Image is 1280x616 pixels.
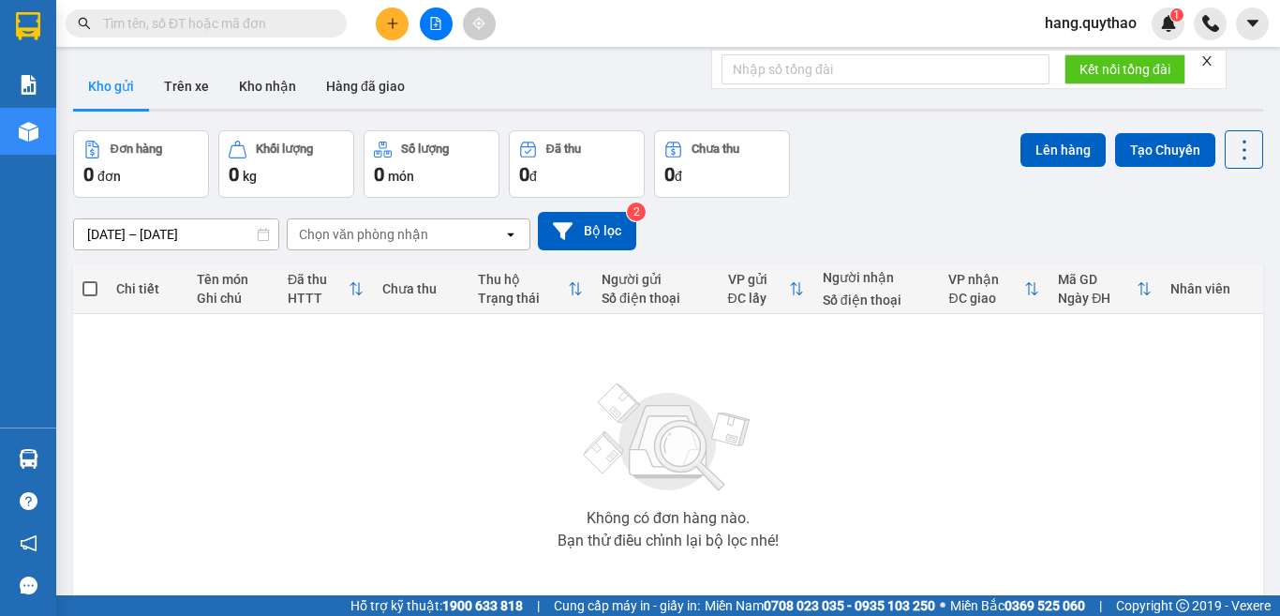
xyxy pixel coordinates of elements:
[243,169,257,184] span: kg
[364,130,499,198] button: Số lượng0món
[116,281,178,296] div: Chi tiết
[288,291,349,306] div: HTTT
[627,203,646,221] sup: 2
[1170,8,1183,22] sup: 1
[197,272,269,287] div: Tên món
[764,598,935,613] strong: 0708 023 035 - 0935 103 250
[278,264,373,314] th: Toggle SortBy
[587,511,750,526] div: Không có đơn hàng nào.
[1236,8,1269,40] button: caret-down
[948,291,1024,306] div: ĐC giao
[463,8,496,40] button: aim
[1244,15,1261,32] span: caret-down
[1030,11,1152,35] span: hang.quythao
[950,595,1085,616] span: Miền Bắc
[1049,264,1161,314] th: Toggle SortBy
[224,64,311,109] button: Kho nhận
[1079,59,1170,80] span: Kết nối tổng đài
[472,17,485,30] span: aim
[675,169,682,184] span: đ
[948,272,1024,287] div: VP nhận
[197,291,269,306] div: Ghi chú
[823,293,930,308] div: Số điện thoại
[20,534,37,552] span: notification
[288,272,349,287] div: Đã thu
[19,449,38,469] img: warehouse-icon
[1200,54,1213,68] span: close
[16,12,40,40] img: logo-vxr
[546,143,581,156] div: Đã thu
[529,169,537,184] span: đ
[218,130,354,198] button: Khối lượng0kg
[149,64,224,109] button: Trên xe
[509,130,645,198] button: Đã thu0đ
[939,264,1049,314] th: Toggle SortBy
[97,169,121,184] span: đơn
[469,264,592,314] th: Toggle SortBy
[1202,15,1219,32] img: phone-icon
[574,372,762,503] img: svg+xml;base64,PHN2ZyBjbGFzcz0ibGlzdC1wbHVnX19zdmciIHhtbG5zPSJodHRwOi8vd3d3LnczLm9yZy8yMDAwL3N2Zy...
[722,54,1049,84] input: Nhập số tổng đài
[1115,133,1215,167] button: Tạo Chuyến
[1058,291,1137,306] div: Ngày ĐH
[311,64,420,109] button: Hàng đã giao
[256,143,313,156] div: Khối lượng
[692,143,739,156] div: Chưa thu
[420,8,453,40] button: file-add
[1058,272,1137,287] div: Mã GD
[83,163,94,186] span: 0
[728,272,789,287] div: VP gửi
[386,17,399,30] span: plus
[728,291,789,306] div: ĐC lấy
[73,130,209,198] button: Đơn hàng0đơn
[1064,54,1185,84] button: Kết nối tổng đài
[111,143,162,156] div: Đơn hàng
[388,169,414,184] span: món
[1173,8,1180,22] span: 1
[73,64,149,109] button: Kho gửi
[478,291,568,306] div: Trạng thái
[558,533,779,548] div: Bạn thử điều chỉnh lại bộ lọc nhé!
[20,492,37,510] span: question-circle
[478,272,568,287] div: Thu hộ
[654,130,790,198] button: Chưa thu0đ
[350,595,523,616] span: Hỗ trợ kỹ thuật:
[537,595,540,616] span: |
[1005,598,1085,613] strong: 0369 525 060
[376,8,409,40] button: plus
[78,17,91,30] span: search
[401,143,449,156] div: Số lượng
[1160,15,1177,32] img: icon-new-feature
[940,602,945,609] span: ⚪️
[229,163,239,186] span: 0
[602,291,709,306] div: Số điện thoại
[442,598,523,613] strong: 1900 633 818
[1020,133,1106,167] button: Lên hàng
[374,163,384,186] span: 0
[299,225,428,244] div: Chọn văn phòng nhận
[74,219,278,249] input: Select a date range.
[538,212,636,250] button: Bộ lọc
[19,122,38,142] img: warehouse-icon
[20,577,37,594] span: message
[823,270,930,285] div: Người nhận
[19,75,38,95] img: solution-icon
[554,595,700,616] span: Cung cấp máy in - giấy in:
[602,272,709,287] div: Người gửi
[103,13,324,34] input: Tìm tên, số ĐT hoặc mã đơn
[429,17,442,30] span: file-add
[1176,599,1189,612] span: copyright
[705,595,935,616] span: Miền Nam
[719,264,813,314] th: Toggle SortBy
[664,163,675,186] span: 0
[1099,595,1102,616] span: |
[503,227,518,242] svg: open
[1170,281,1254,296] div: Nhân viên
[519,163,529,186] span: 0
[382,281,458,296] div: Chưa thu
